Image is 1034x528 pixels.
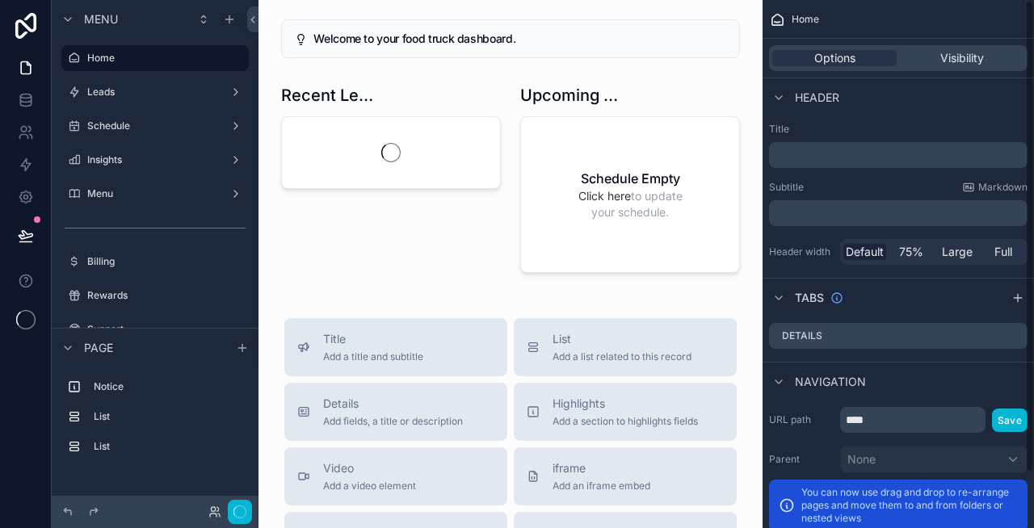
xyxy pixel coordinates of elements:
a: Rewards [61,283,249,308]
div: scrollable content [769,142,1028,168]
label: Leads [87,86,223,98]
label: List [94,410,242,423]
span: Add a list related to this record [553,350,691,363]
span: Video [323,460,416,476]
label: Title [769,123,1028,136]
button: ListAdd a list related to this record [514,318,737,376]
label: Menu [87,187,223,200]
label: Schedule [87,119,223,132]
span: None [847,451,876,467]
a: Leads [61,79,249,105]
span: Large [942,244,973,260]
label: Home [87,52,239,65]
button: Save [992,409,1028,432]
span: Full [994,244,1012,260]
span: Visibility [940,50,984,66]
a: Markdown [962,181,1028,194]
span: Markdown [978,181,1028,194]
button: TitleAdd a title and subtitle [284,318,507,376]
a: Insights [61,147,249,173]
button: DetailsAdd fields, a title or description [284,383,507,441]
span: Title [323,331,423,347]
span: Menu [84,11,118,27]
a: Home [61,45,249,71]
label: Support [87,323,246,336]
span: iframe [553,460,650,476]
button: None [840,446,1028,473]
span: Header [795,90,839,106]
span: Add a video element [323,480,416,492]
div: scrollable content [769,200,1028,226]
a: Billing [61,249,249,274]
span: Add a section to highlights fields [553,415,698,428]
button: HighlightsAdd a section to highlights fields [514,383,737,441]
label: List [94,440,242,453]
label: Insights [87,153,223,166]
a: Menu [61,181,249,207]
span: Add an iframe embed [553,480,650,492]
p: You can now use drag and drop to re-arrange pages and move them to and from folders or nested views [801,486,1018,525]
label: URL path [769,413,834,426]
span: Home [792,13,819,26]
a: Support [61,316,249,342]
span: Page [84,340,113,356]
a: Schedule [61,113,249,139]
span: Details [323,396,463,412]
span: Add a title and subtitle [323,350,423,363]
span: List [553,331,691,347]
label: Parent [769,453,834,466]
span: Navigation [795,374,866,390]
button: VideoAdd a video element [284,447,507,505]
label: Header width [769,245,834,258]
label: Notice [94,380,242,393]
span: Options [814,50,855,66]
span: Add fields, a title or description [323,415,463,428]
label: Subtitle [769,181,804,194]
span: Default [846,244,884,260]
div: scrollable content [52,367,258,476]
label: Details [782,329,822,342]
button: iframeAdd an iframe embed [514,447,737,505]
span: 75% [899,244,923,260]
label: Rewards [87,289,246,302]
span: Tabs [795,290,824,306]
label: Billing [87,255,246,268]
span: Highlights [553,396,698,412]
